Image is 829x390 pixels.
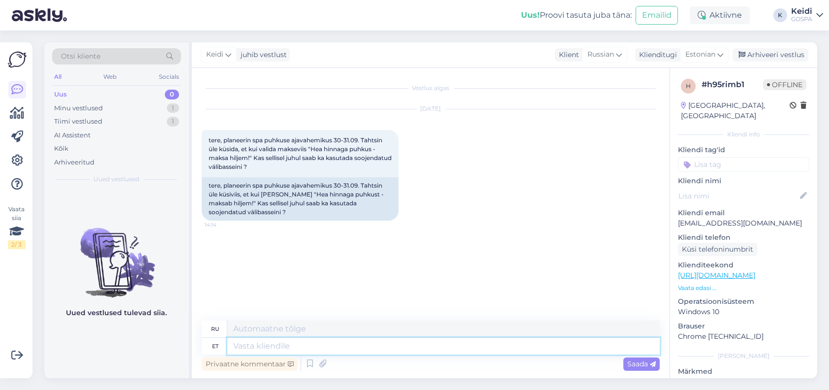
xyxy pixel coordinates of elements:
div: Vaata siia [8,205,26,249]
p: Chrome [TECHNICAL_ID] [678,331,809,342]
p: Kliendi email [678,208,809,218]
span: Saada [627,359,656,368]
img: No chats [44,210,189,299]
div: 0 [165,90,179,99]
span: 14:14 [205,221,242,228]
div: Uus [54,90,67,99]
input: Lisa tag [678,157,809,172]
div: [GEOGRAPHIC_DATA], [GEOGRAPHIC_DATA] [681,100,790,121]
div: GOSPA [791,15,812,23]
div: Küsi telefoninumbrit [678,243,757,256]
p: Brauser [678,321,809,331]
div: K [773,8,787,22]
div: All [52,70,63,83]
button: Emailid [636,6,678,25]
div: Arhiveeritud [54,158,94,167]
div: Kõik [54,144,68,154]
p: Märkmed [678,366,809,377]
b: Uus! [521,10,540,20]
span: tere, planeerin spa puhkuse ajavahemikus 30-31.09. Tahtsin üle küsida, et kui valida makseviis "H... [209,136,393,170]
p: Uued vestlused tulevad siia. [66,308,167,318]
div: AI Assistent [54,130,91,140]
div: Proovi tasuta juba täna: [521,9,632,21]
div: Keidi [791,7,812,15]
p: Klienditeekond [678,260,809,270]
div: Aktiivne [690,6,750,24]
span: Russian [587,49,614,60]
div: 2 / 3 [8,240,26,249]
span: Estonian [685,49,715,60]
p: Kliendi tag'id [678,145,809,155]
p: [EMAIL_ADDRESS][DOMAIN_NAME] [678,218,809,228]
span: Keidi [206,49,223,60]
div: Klienditugi [635,50,677,60]
a: [URL][DOMAIN_NAME] [678,271,755,280]
span: Uued vestlused [94,175,140,184]
div: Klient [555,50,579,60]
p: Operatsioonisüsteem [678,296,809,307]
a: KeidiGOSPA [791,7,823,23]
div: [DATE] [202,104,660,113]
div: Minu vestlused [54,103,103,113]
div: Vestlus algas [202,84,660,93]
span: Offline [763,79,806,90]
p: Kliendi telefon [678,232,809,243]
div: Web [102,70,119,83]
img: Askly Logo [8,50,27,69]
div: et [212,338,218,355]
div: tere, planeerin spa puhkuse ajavahemikus 30-31.09. Tahtsin üle küsiviis, et kui [PERSON_NAME] "He... [202,177,399,221]
div: [PERSON_NAME] [678,352,809,360]
div: Kliendi info [678,130,809,139]
div: ru [211,321,219,337]
p: Kliendi nimi [678,176,809,186]
p: Windows 10 [678,307,809,317]
input: Lisa nimi [678,191,798,201]
div: Socials [157,70,181,83]
div: Tiimi vestlused [54,117,102,127]
div: 1 [167,103,179,113]
div: juhib vestlust [237,50,287,60]
div: Privaatne kommentaar [202,357,298,371]
div: # h95rimb1 [702,79,763,91]
div: 1 [167,117,179,127]
span: Otsi kliente [61,51,100,62]
div: Arhiveeri vestlus [733,48,808,62]
p: Vaata edasi ... [678,284,809,292]
span: h [686,82,691,90]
